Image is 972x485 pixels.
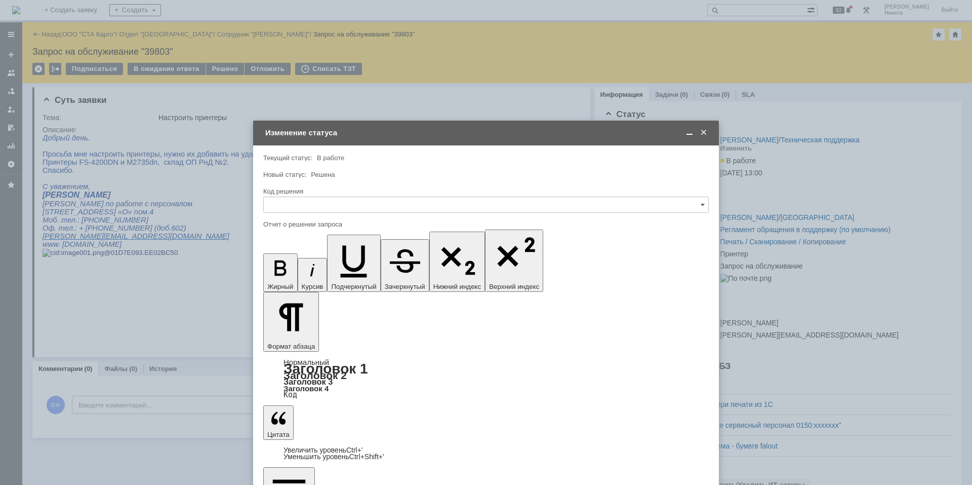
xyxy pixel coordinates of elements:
[263,171,307,178] label: Новый статус:
[331,283,376,290] span: Подчеркнутый
[385,283,425,290] span: Зачеркнутый
[346,446,363,454] span: Ctrl+'
[317,154,344,162] span: В работе
[283,369,347,381] a: Заголовок 2
[349,453,384,461] span: Ctrl+Shift+'
[283,361,368,377] a: Заголовок 1
[283,384,329,393] a: Заголовок 4
[283,358,329,366] a: Нормальный
[485,230,543,292] button: Верхний индекс
[283,446,363,454] a: Increase
[267,283,294,290] span: Жирный
[263,253,298,292] button: Жирный
[263,188,707,195] div: Код решения
[429,232,485,292] button: Нижний индекс
[311,171,335,178] span: Решена
[381,239,429,292] button: Зачеркнутый
[433,283,481,290] span: Нижний индекс
[489,283,539,290] span: Верхний индекс
[699,128,709,137] span: Закрыть
[267,431,290,438] span: Цитата
[267,343,315,350] span: Формат абзаца
[263,447,709,460] div: Цитата
[263,221,707,228] div: Отчет о решении запроса
[265,128,709,137] div: Изменение статуса
[283,453,384,461] a: Decrease
[298,258,328,292] button: Курсив
[263,154,312,162] label: Текущий статус:
[302,283,323,290] span: Курсив
[283,390,297,399] a: Код
[263,405,294,440] button: Цитата
[327,235,380,292] button: Подчеркнутый
[684,128,695,137] span: Свернуть (Ctrl + M)
[283,377,333,386] a: Заголовок 3
[263,359,709,398] div: Формат абзаца
[263,292,319,352] button: Формат абзаца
